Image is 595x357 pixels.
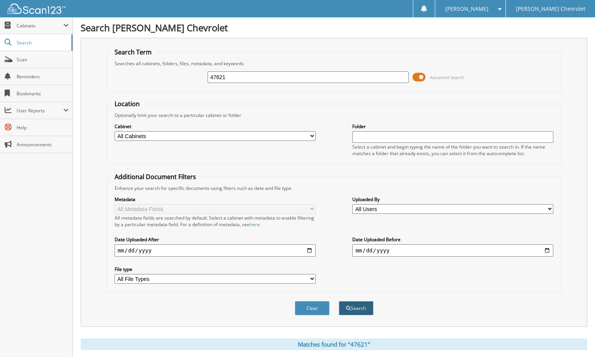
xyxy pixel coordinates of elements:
legend: Additional Document Filters [111,173,200,181]
span: Search [17,39,68,46]
span: [PERSON_NAME] Chevrolet [516,7,585,11]
input: end [352,244,553,257]
span: Bookmarks [17,90,69,97]
label: File type [115,266,316,272]
label: Metadata [115,196,316,203]
div: Optionally limit your search to a particular cabinet or folder [111,112,558,118]
input: start [115,244,316,257]
img: scan123-logo-white.svg [8,3,66,14]
button: Clear [295,301,330,315]
label: Date Uploaded Before [352,236,553,243]
label: Uploaded By [352,196,553,203]
div: Select a cabinet and begin typing the name of the folder you want to search in. If the name match... [352,144,553,157]
a: here [250,221,260,228]
h1: Search [PERSON_NAME] Chevrolet [81,21,587,34]
label: Cabinet [115,123,316,130]
div: Searches all cabinets, folders, files, metadata, and keywords [111,60,558,67]
label: Date Uploaded After [115,236,316,243]
span: Reminders [17,73,69,80]
legend: Location [111,100,144,108]
div: Matches found for "47621" [81,338,587,350]
span: Scan [17,56,69,63]
span: User Reports [17,107,63,114]
button: Search [339,301,374,315]
div: All metadata fields are searched by default. Select a cabinet with metadata to enable filtering b... [115,215,316,228]
span: Advanced Search [430,74,464,80]
div: Enhance your search for specific documents using filters such as date and file type. [111,185,558,191]
span: Help [17,124,69,131]
label: Folder [352,123,553,130]
span: Cabinets [17,22,63,29]
span: Announcements [17,141,69,148]
legend: Search Term [111,48,156,56]
span: [PERSON_NAME] [445,7,489,11]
